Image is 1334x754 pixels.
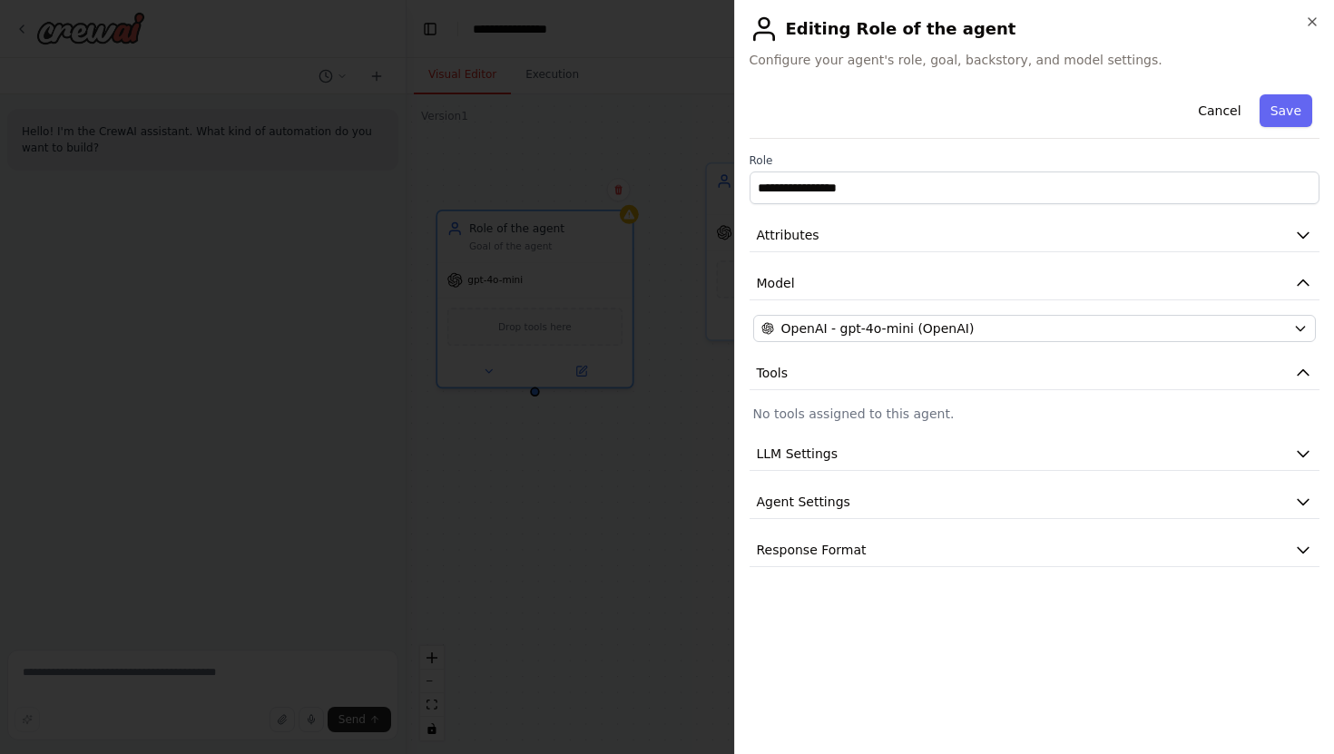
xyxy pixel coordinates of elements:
span: Response Format [757,541,867,559]
label: Role [750,153,1320,168]
span: Agent Settings [757,493,850,511]
span: Attributes [757,226,819,244]
span: Tools [757,364,789,382]
button: Response Format [750,534,1320,567]
h2: Editing Role of the agent [750,15,1320,44]
span: OpenAI - gpt-4o-mini (OpenAI) [781,319,975,338]
span: Model [757,274,795,292]
button: Model [750,267,1320,300]
button: Agent Settings [750,485,1320,519]
span: LLM Settings [757,445,839,463]
button: Save [1260,94,1312,127]
button: OpenAI - gpt-4o-mini (OpenAI) [753,315,1317,342]
span: Configure your agent's role, goal, backstory, and model settings. [750,51,1320,69]
button: LLM Settings [750,437,1320,471]
button: Attributes [750,219,1320,252]
button: Cancel [1187,94,1251,127]
p: No tools assigned to this agent. [753,405,1317,423]
button: Tools [750,357,1320,390]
